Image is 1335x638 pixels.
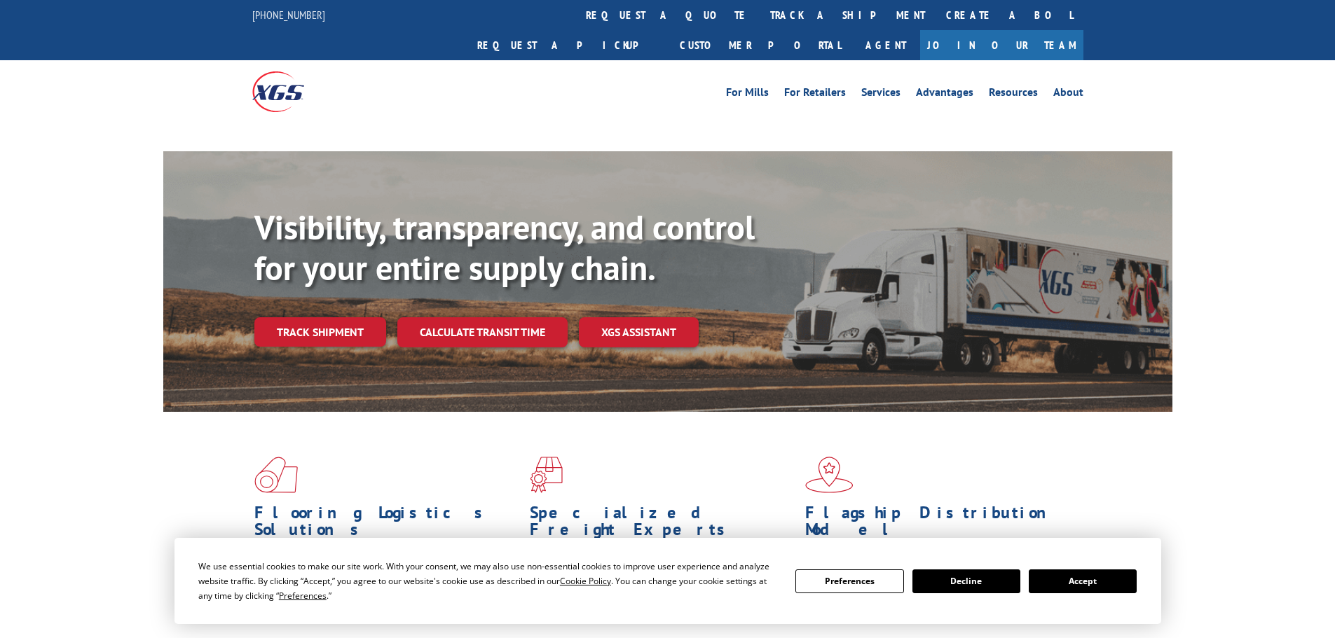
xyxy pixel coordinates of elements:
[174,538,1161,624] div: Cookie Consent Prompt
[861,87,901,102] a: Services
[397,317,568,347] a: Calculate transit time
[795,569,903,593] button: Preferences
[784,87,846,102] a: For Retailers
[726,87,769,102] a: For Mills
[254,205,755,289] b: Visibility, transparency, and control for your entire supply chain.
[467,30,669,60] a: Request a pickup
[252,8,325,22] a: [PHONE_NUMBER]
[912,569,1020,593] button: Decline
[560,575,611,587] span: Cookie Policy
[920,30,1083,60] a: Join Our Team
[851,30,920,60] a: Agent
[669,30,851,60] a: Customer Portal
[916,87,973,102] a: Advantages
[1029,569,1137,593] button: Accept
[254,317,386,347] a: Track shipment
[530,457,563,493] img: xgs-icon-focused-on-flooring-red
[254,504,519,545] h1: Flooring Logistics Solutions
[279,590,327,602] span: Preferences
[198,559,779,603] div: We use essential cookies to make our site work. With your consent, we may also use non-essential ...
[530,504,795,545] h1: Specialized Freight Experts
[579,317,699,347] a: XGS ASSISTANT
[254,457,298,493] img: xgs-icon-total-supply-chain-intelligence-red
[989,87,1038,102] a: Resources
[805,457,854,493] img: xgs-icon-flagship-distribution-model-red
[1053,87,1083,102] a: About
[805,504,1070,545] h1: Flagship Distribution Model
